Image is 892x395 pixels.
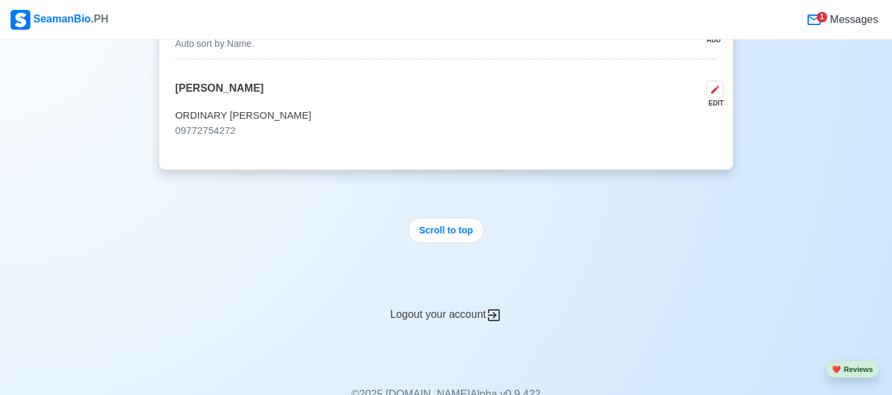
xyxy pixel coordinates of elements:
[175,108,717,123] p: ORDINARY [PERSON_NAME]
[408,218,485,243] button: Scroll to top
[11,10,30,30] img: Logo
[832,365,841,373] span: heart
[701,98,724,108] div: EDIT
[705,35,721,45] div: ADD
[817,12,827,22] div: 1
[827,12,878,28] span: Messages
[175,37,322,51] p: Auto sort by Name.
[175,123,717,138] p: 09772754272
[826,361,879,379] button: heartReviews
[11,10,108,30] div: SeamanBio
[158,291,734,323] div: Logout your account
[175,80,263,108] p: [PERSON_NAME]
[91,13,109,24] span: .PH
